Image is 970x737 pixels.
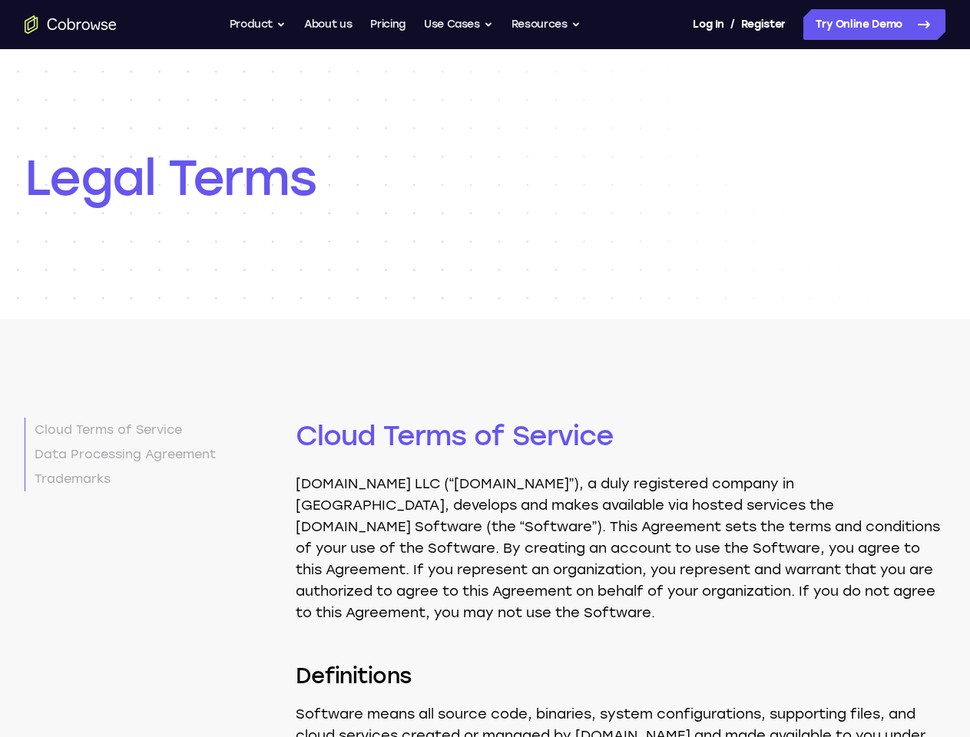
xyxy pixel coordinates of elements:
[25,467,277,491] a: Trademarks
[370,9,406,40] a: Pricing
[25,15,117,34] a: Go to the home page
[730,15,735,34] span: /
[296,660,945,691] h3: Definitions
[304,9,352,40] a: About us
[693,9,723,40] a: Log In
[296,473,945,623] p: [DOMAIN_NAME] LLC (“[DOMAIN_NAME]”), a duly registered company in [GEOGRAPHIC_DATA], develops and...
[25,147,945,209] h1: Legal Terms
[296,270,945,454] h2: Cloud Terms of Service
[424,9,493,40] button: Use Cases
[230,9,286,40] button: Product
[741,9,786,40] a: Register
[25,442,277,467] a: Data Processing Agreement
[803,9,945,40] a: Try Online Demo
[511,9,581,40] button: Resources
[25,418,277,442] a: Cloud Terms of Service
